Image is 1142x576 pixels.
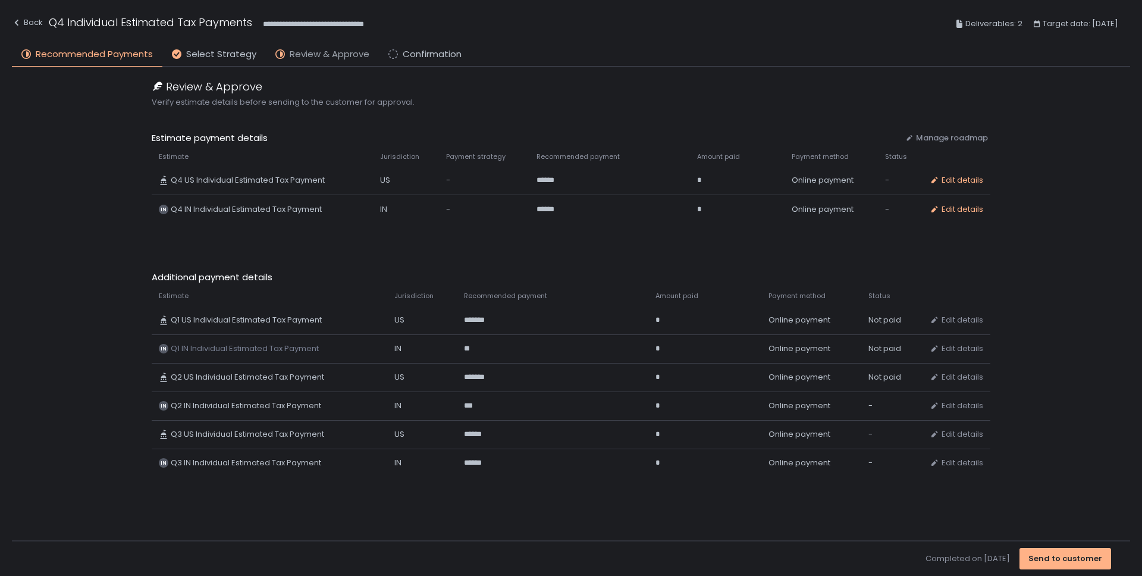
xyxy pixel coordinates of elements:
[930,400,983,411] button: Edit details
[1019,548,1111,569] button: Send to customer
[171,400,321,411] span: Q2 IN Individual Estimated Tax Payment
[792,204,854,215] span: Online payment
[1028,553,1102,564] div: Send to customer
[186,48,256,61] span: Select Strategy
[868,400,916,411] div: -
[768,400,830,411] span: Online payment
[394,429,450,440] div: US
[161,402,167,409] text: IN
[655,292,698,300] span: Amount paid
[161,345,167,352] text: IN
[152,271,990,284] span: Additional payment details
[768,343,830,354] span: Online payment
[925,553,1010,564] span: Completed on [DATE]
[446,152,506,161] span: Payment strategy
[905,133,988,143] button: Manage roadmap
[868,292,890,300] span: Status
[1043,17,1118,31] span: Target date: [DATE]
[12,15,43,30] div: Back
[152,97,990,108] span: Verify estimate details before sending to the customer for approval.
[885,152,907,161] span: Status
[446,204,522,215] div: -
[171,429,324,440] span: Q3 US Individual Estimated Tax Payment
[930,175,983,186] button: Edit details
[159,292,189,300] span: Estimate
[394,292,434,300] span: Jurisdiction
[171,204,322,215] span: Q4 IN Individual Estimated Tax Payment
[792,152,849,161] span: Payment method
[930,315,983,325] button: Edit details
[930,429,983,440] button: Edit details
[394,343,450,354] div: IN
[49,14,252,30] h1: Q4 Individual Estimated Tax Payments
[885,204,915,215] div: -
[12,14,43,34] button: Back
[290,48,369,61] span: Review & Approve
[868,315,916,325] div: Not paid
[916,133,988,143] span: Manage roadmap
[464,292,547,300] span: Recommended payment
[768,372,830,383] span: Online payment
[868,458,916,468] div: -
[161,206,167,213] text: IN
[768,429,830,440] span: Online payment
[868,343,916,354] div: Not paid
[697,152,740,161] span: Amount paid
[171,175,325,186] span: Q4 US Individual Estimated Tax Payment
[965,17,1022,31] span: Deliverables: 2
[537,152,620,161] span: Recommended payment
[166,79,262,95] span: Review & Approve
[930,458,983,468] button: Edit details
[768,315,830,325] span: Online payment
[380,152,419,161] span: Jurisdiction
[930,372,983,383] button: Edit details
[171,458,321,468] span: Q3 IN Individual Estimated Tax Payment
[171,315,322,325] span: Q1 US Individual Estimated Tax Payment
[152,132,896,145] span: Estimate payment details
[171,343,319,354] span: Q1 IN Individual Estimated Tax Payment
[768,292,826,300] span: Payment method
[380,204,432,215] div: IN
[885,175,915,186] div: -
[868,429,916,440] div: -
[792,175,854,186] span: Online payment
[403,48,462,61] span: Confirmation
[394,400,450,411] div: IN
[930,343,983,354] button: Edit details
[36,48,153,61] span: Recommended Payments
[159,152,189,161] span: Estimate
[768,458,830,468] span: Online payment
[161,459,167,467] text: IN
[394,315,450,325] div: US
[446,175,522,186] div: -
[394,372,450,383] div: US
[171,372,324,383] span: Q2 US Individual Estimated Tax Payment
[930,204,983,215] button: Edit details
[394,458,450,468] div: IN
[868,372,916,383] div: Not paid
[380,175,432,186] div: US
